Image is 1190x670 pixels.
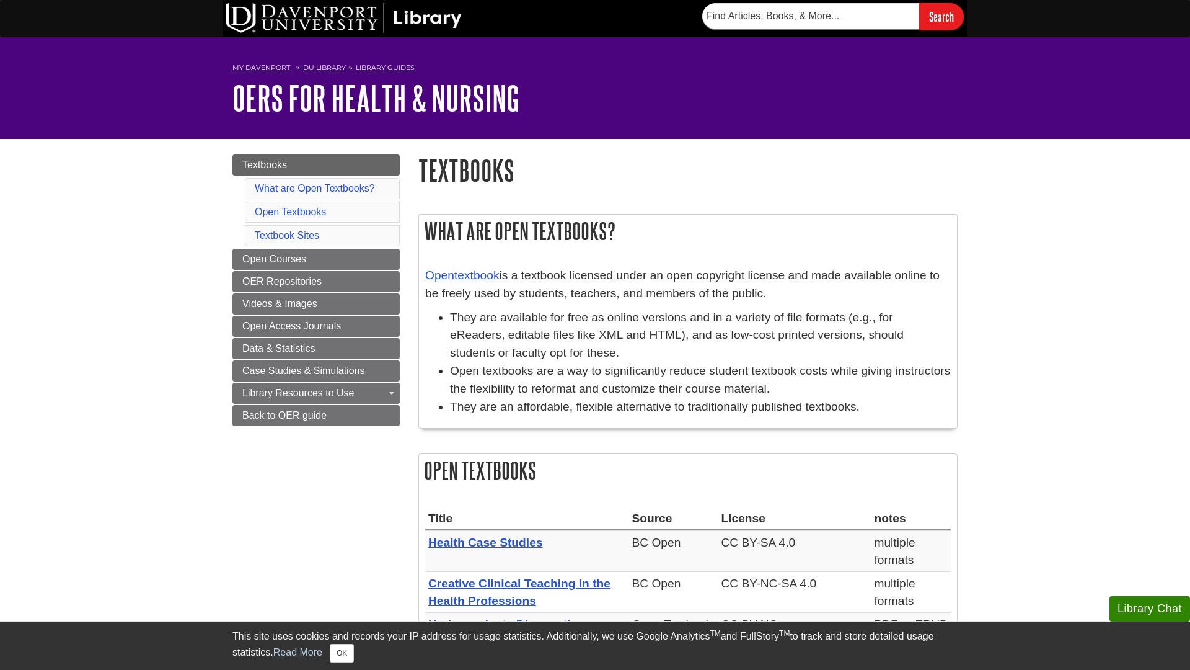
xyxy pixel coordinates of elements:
a: textbook [454,269,500,282]
input: Find Articles, Books, & More... [702,3,919,29]
a: OER Repositories [232,271,400,292]
span: Open Access Journals [242,321,341,331]
a: Textbooks [232,154,400,176]
span: Case Studies & Simulations [242,365,364,376]
a: Videos & Images [232,293,400,315]
a: Open Access Journals [232,316,400,337]
a: Textbook Sites [255,230,319,241]
li: They are an affordable, flexible alternative to traditionally published textbooks. [450,398,951,416]
a: DU Library [303,63,346,72]
form: Searches DU Library's articles, books, and more [702,3,964,30]
td: CC BY-NC-[GEOGRAPHIC_DATA] [718,613,871,654]
h2: What are Open Textbooks? [419,215,957,248]
a: My Davenport [232,63,290,73]
span: Textbooks [242,159,287,170]
li: Open textbooks are a way to significantly reduce student textbook costs while giving instructors ... [450,362,951,398]
span: Back to OER guide [242,410,327,421]
a: Library Resources to Use [232,383,400,404]
th: License [718,507,871,530]
div: This site uses cookies and records your IP address for usage statistics. Additionally, we use Goo... [232,629,958,663]
td: PDF or EPUB [871,613,951,654]
a: Case Studies & Simulations [232,360,400,382]
th: Title [425,507,628,530]
a: Data & Statistics [232,338,400,359]
a: Read More [273,647,322,658]
th: Source [628,507,718,530]
button: Close [330,644,354,663]
button: Library Chat [1109,596,1190,622]
span: Data & Statistics [242,343,315,354]
span: Library Resources to Use [242,388,355,398]
td: Open Textbook Library [628,613,718,654]
td: CC BY-SA 4.0 [718,530,871,571]
sup: TM [779,629,790,638]
th: notes [871,507,951,530]
a: Library Guides [356,63,415,72]
a: Creative Clinical Teaching in the Health Professions [428,577,610,607]
h1: Textbooks [418,154,958,186]
a: Open Textbooks [255,207,326,217]
a: Open [425,269,454,282]
sup: TM [710,629,720,638]
td: BC Open [628,530,718,571]
nav: breadcrumb [232,60,958,79]
a: Health Case Studies [428,536,542,549]
img: DU Library [226,3,462,33]
div: Guide Page Menu [232,154,400,426]
a: Open Courses [232,249,400,270]
td: multiple formats [871,530,951,571]
td: BC Open [628,572,718,613]
h2: Open Textbooks [419,454,957,487]
a: Undergraduate Diagnostic Imaging Fundamentals [428,618,577,648]
p: is a textbook licensed under an open copyright license and made available online to be freely use... [425,267,951,303]
span: OER Repositories [242,276,322,287]
input: Search [919,3,964,30]
a: What are Open Textbooks? [255,183,375,194]
td: multiple formats [871,572,951,613]
li: They are available for free as online versions and in a variety of file formats (e.g., for eReade... [450,309,951,362]
span: Open Courses [242,254,306,264]
a: OERs for Health & Nursing [232,79,519,117]
span: Videos & Images [242,298,317,309]
td: CC BY-NC-SA 4.0 [718,572,871,613]
a: Back to OER guide [232,405,400,426]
